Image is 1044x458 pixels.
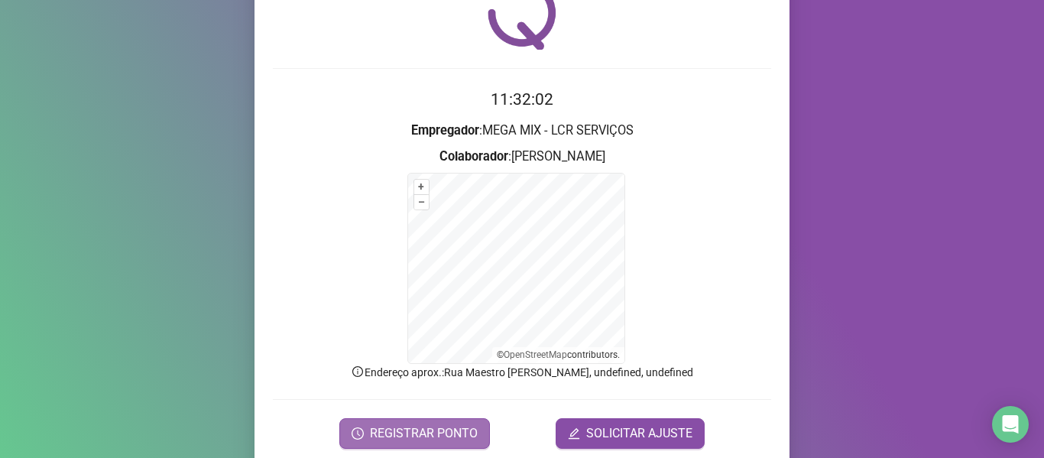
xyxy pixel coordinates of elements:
[414,180,429,194] button: +
[339,418,490,449] button: REGISTRAR PONTO
[352,427,364,440] span: clock-circle
[568,427,580,440] span: edit
[491,90,553,109] time: 11:32:02
[273,147,771,167] h3: : [PERSON_NAME]
[411,123,479,138] strong: Empregador
[351,365,365,378] span: info-circle
[414,195,429,210] button: –
[586,424,692,443] span: SOLICITAR AJUSTE
[370,424,478,443] span: REGISTRAR PONTO
[273,364,771,381] p: Endereço aprox. : Rua Maestro [PERSON_NAME], undefined, undefined
[504,349,567,360] a: OpenStreetMap
[439,149,508,164] strong: Colaborador
[556,418,705,449] button: editSOLICITAR AJUSTE
[273,121,771,141] h3: : MEGA MIX - LCR SERVIÇOS
[497,349,620,360] li: © contributors.
[992,406,1029,443] div: Open Intercom Messenger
